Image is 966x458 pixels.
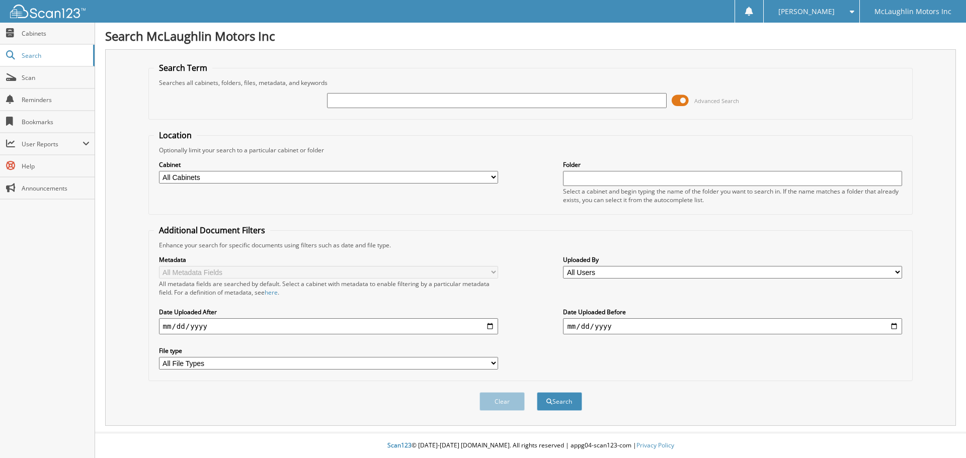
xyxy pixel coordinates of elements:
span: User Reports [22,140,83,148]
legend: Search Term [154,62,212,73]
span: Bookmarks [22,118,90,126]
legend: Location [154,130,197,141]
span: Search [22,51,88,60]
label: Cabinet [159,160,498,169]
span: Help [22,162,90,170]
input: start [159,318,498,334]
button: Search [537,392,582,411]
label: File type [159,346,498,355]
div: Searches all cabinets, folders, files, metadata, and keywords [154,78,908,87]
span: Advanced Search [694,97,739,105]
span: Announcements [22,184,90,193]
span: McLaughlin Motors Inc [874,9,951,15]
label: Uploaded By [563,255,902,264]
label: Metadata [159,255,498,264]
span: Cabinets [22,29,90,38]
label: Folder [563,160,902,169]
span: Reminders [22,96,90,104]
img: scan123-logo-white.svg [10,5,86,18]
span: [PERSON_NAME] [778,9,835,15]
div: Optionally limit your search to a particular cabinet or folder [154,146,908,154]
div: Select a cabinet and begin typing the name of the folder you want to search in. If the name match... [563,187,902,204]
h1: Search McLaughlin Motors Inc [105,28,956,44]
input: end [563,318,902,334]
div: © [DATE]-[DATE] [DOMAIN_NAME]. All rights reserved | appg04-scan123-com | [95,433,966,458]
a: here [265,288,278,297]
span: Scan [22,73,90,82]
legend: Additional Document Filters [154,225,270,236]
a: Privacy Policy [636,441,674,449]
label: Date Uploaded Before [563,308,902,316]
button: Clear [479,392,525,411]
div: Enhance your search for specific documents using filters such as date and file type. [154,241,908,249]
label: Date Uploaded After [159,308,498,316]
span: Scan123 [387,441,412,449]
div: All metadata fields are searched by default. Select a cabinet with metadata to enable filtering b... [159,280,498,297]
